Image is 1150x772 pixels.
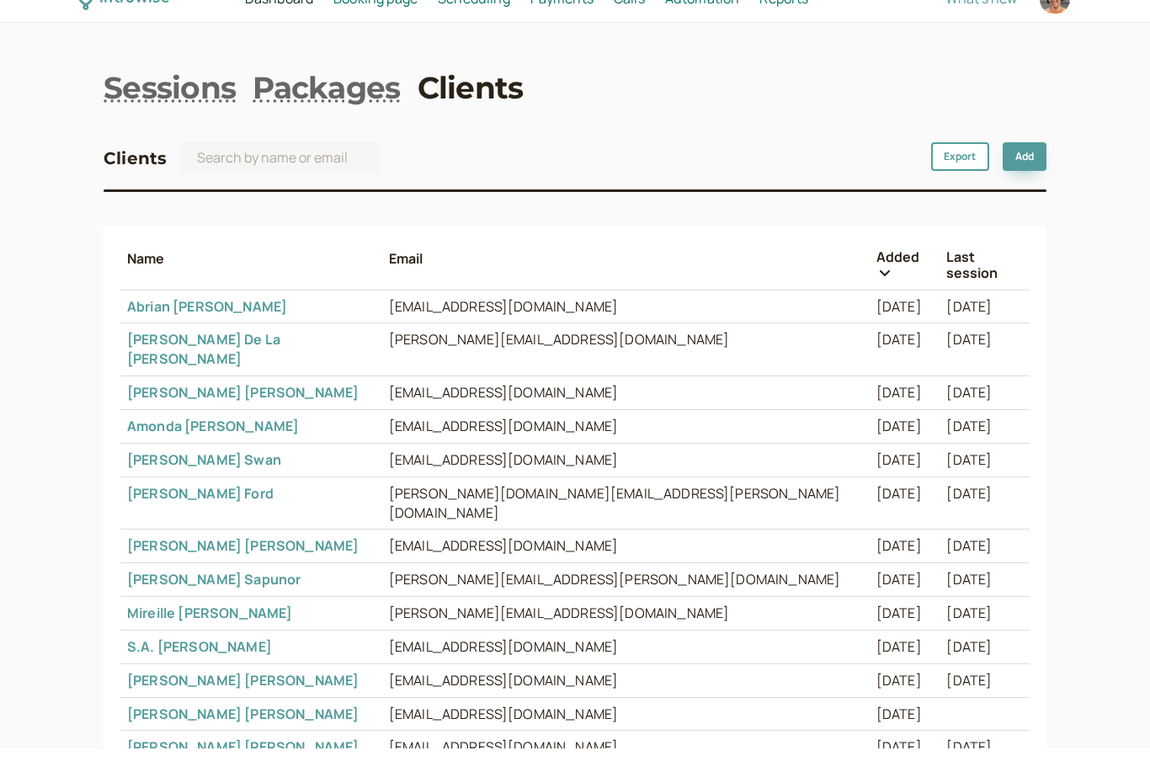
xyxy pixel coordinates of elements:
td: [PERSON_NAME][EMAIL_ADDRESS][DOMAIN_NAME] [382,348,870,401]
button: Last session [946,274,1023,305]
a: [PERSON_NAME] Sapunor [127,594,301,613]
td: [DATE] [940,501,1030,554]
a: Abrian [PERSON_NAME] [127,322,287,340]
h3: Clients [104,169,167,196]
span: Dashboard [245,13,313,32]
iframe: Chat Widget [1066,691,1150,772]
span: What's new [945,13,1017,32]
td: [EMAIL_ADDRESS][DOMAIN_NAME] [382,467,870,501]
a: [PERSON_NAME] [PERSON_NAME] [127,729,359,748]
button: Added [876,274,934,305]
td: [DATE] [870,588,940,621]
td: [DATE] [870,721,940,755]
a: [PERSON_NAME] [PERSON_NAME] [127,561,359,579]
div: introwise [99,10,168,36]
td: [DATE] [870,348,940,401]
a: Reports [759,13,808,35]
td: [EMAIL_ADDRESS][DOMAIN_NAME] [382,434,870,468]
a: Booking page [333,13,418,35]
span: Payments [530,13,594,32]
a: Mireille [PERSON_NAME] [127,628,293,647]
td: [DATE] [870,314,940,348]
td: [EMAIL_ADDRESS][DOMAIN_NAME] [382,654,870,688]
td: [DATE] [940,554,1030,588]
td: [EMAIL_ADDRESS][DOMAIN_NAME] [382,688,870,721]
td: [DATE] [870,401,940,434]
a: Amonda [PERSON_NAME] [127,441,299,460]
a: Scheduling [438,13,510,35]
td: [DATE] [940,348,1030,401]
button: Email [389,275,863,290]
a: [PERSON_NAME] [PERSON_NAME] [127,407,359,426]
a: [PERSON_NAME] De La [PERSON_NAME] [127,354,280,392]
td: [EMAIL_ADDRESS][DOMAIN_NAME] [382,721,870,755]
a: Sessions [104,91,236,133]
td: [EMAIL_ADDRESS][DOMAIN_NAME] [382,314,870,348]
a: S.A. [PERSON_NAME] [127,662,272,680]
td: [EMAIL_ADDRESS][DOMAIN_NAME] [382,554,870,588]
a: Payments [530,13,594,35]
td: [DATE] [870,554,940,588]
input: Search by name or email [180,167,379,198]
a: Calls [614,13,645,35]
td: [DATE] [940,467,1030,501]
a: introwise [77,10,169,36]
button: Name [127,275,375,290]
span: Calls [614,13,645,32]
td: [DATE] [870,434,940,468]
a: [PERSON_NAME] Ford [127,508,274,527]
a: Dashboard [245,13,313,35]
a: Clients [418,91,524,133]
td: [PERSON_NAME][EMAIL_ADDRESS][DOMAIN_NAME] [382,621,870,655]
td: [DATE] [940,314,1030,348]
td: [DATE] [940,588,1030,621]
a: Packages [253,91,400,133]
a: [PERSON_NAME] Swan [127,475,281,493]
td: [DATE] [940,621,1030,655]
span: Reports [759,13,808,32]
td: [DATE] [940,654,1030,688]
a: Account [1037,6,1073,41]
span: Scheduling [438,13,510,32]
span: Booking page [333,13,418,32]
span: Automation [665,13,740,32]
td: [DATE] [870,467,940,501]
td: [DATE] [870,501,940,554]
td: [DATE] [940,401,1030,434]
td: [PERSON_NAME][EMAIL_ADDRESS][PERSON_NAME][DOMAIN_NAME] [382,588,870,621]
td: [DATE] [870,621,940,655]
td: [DATE] [940,688,1030,721]
a: Automation [665,13,740,35]
td: [EMAIL_ADDRESS][DOMAIN_NAME] [382,401,870,434]
a: [PERSON_NAME] [PERSON_NAME] [127,695,359,714]
td: [DATE] [870,688,940,721]
button: What's new [945,15,1017,30]
td: [PERSON_NAME][DOMAIN_NAME][EMAIL_ADDRESS][PERSON_NAME][DOMAIN_NAME] [382,501,870,554]
a: Add [1003,167,1046,195]
td: [DATE] [940,434,1030,468]
td: [DATE] [870,654,940,688]
button: Export [931,167,989,195]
